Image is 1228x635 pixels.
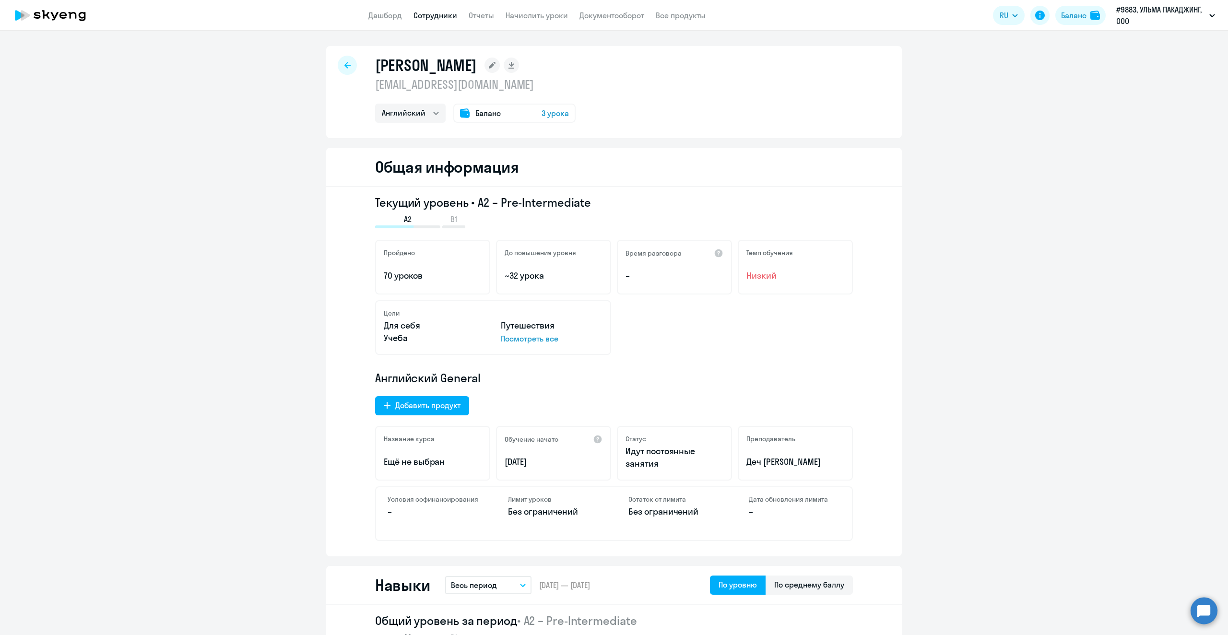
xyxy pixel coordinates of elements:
img: balance [1090,11,1100,20]
p: Без ограничений [628,506,720,518]
button: Балансbalance [1055,6,1106,25]
span: RU [1000,10,1008,21]
p: Путешествия [501,319,602,332]
h5: Пройдено [384,248,415,257]
p: Для себя [384,319,485,332]
button: RU [993,6,1025,25]
span: A2 [404,214,412,224]
div: По уровню [719,579,757,590]
a: Начислить уроки [506,11,568,20]
button: #9883, УЛЬМА ПАКАДЖИНГ, ООО [1111,4,1220,27]
div: Добавить продукт [395,400,460,411]
h4: Дата обновления лимита [749,495,840,504]
span: Английский General [375,370,481,386]
h5: Статус [626,435,646,443]
h4: Лимит уроков [508,495,600,504]
span: B1 [450,214,457,224]
p: – [388,506,479,518]
div: По среднему баллу [774,579,844,590]
p: [DATE] [505,456,602,468]
h5: Цели [384,309,400,317]
button: Добавить продукт [375,396,469,415]
p: – [749,506,840,518]
h3: Текущий уровень • A2 – Pre-Intermediate [375,195,853,210]
h5: Преподаватель [746,435,795,443]
span: 3 урока [542,107,569,119]
a: Сотрудники [413,11,457,20]
p: Учеба [384,332,485,344]
p: #9883, УЛЬМА ПАКАДЖИНГ, ООО [1116,4,1205,27]
span: Низкий [746,270,844,282]
p: Деч [PERSON_NAME] [746,456,844,468]
p: Ещё не выбран [384,456,482,468]
h5: До повышения уровня [505,248,576,257]
p: Идут постоянные занятия [626,445,723,470]
p: 70 уроков [384,270,482,282]
h2: Общий уровень за период [375,613,853,628]
a: Отчеты [469,11,494,20]
p: Без ограничений [508,506,600,518]
span: • A2 – Pre-Intermediate [517,613,637,628]
h2: Навыки [375,576,430,595]
h4: Остаток от лимита [628,495,720,504]
p: [EMAIL_ADDRESS][DOMAIN_NAME] [375,77,576,92]
h5: Обучение начато [505,435,558,444]
p: Посмотреть все [501,333,602,344]
h4: Условия софинансирования [388,495,479,504]
button: Весь период [445,576,531,594]
h2: Общая информация [375,157,519,176]
a: Дашборд [368,11,402,20]
a: Все продукты [656,11,706,20]
p: Весь период [451,579,497,591]
p: – [626,270,723,282]
a: Документооборот [579,11,644,20]
div: Баланс [1061,10,1086,21]
h5: Название курса [384,435,435,443]
h5: Время разговора [626,249,682,258]
h5: Темп обучения [746,248,793,257]
span: Баланс [475,107,501,119]
p: ~32 урока [505,270,602,282]
h1: [PERSON_NAME] [375,56,477,75]
span: [DATE] — [DATE] [539,580,590,590]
